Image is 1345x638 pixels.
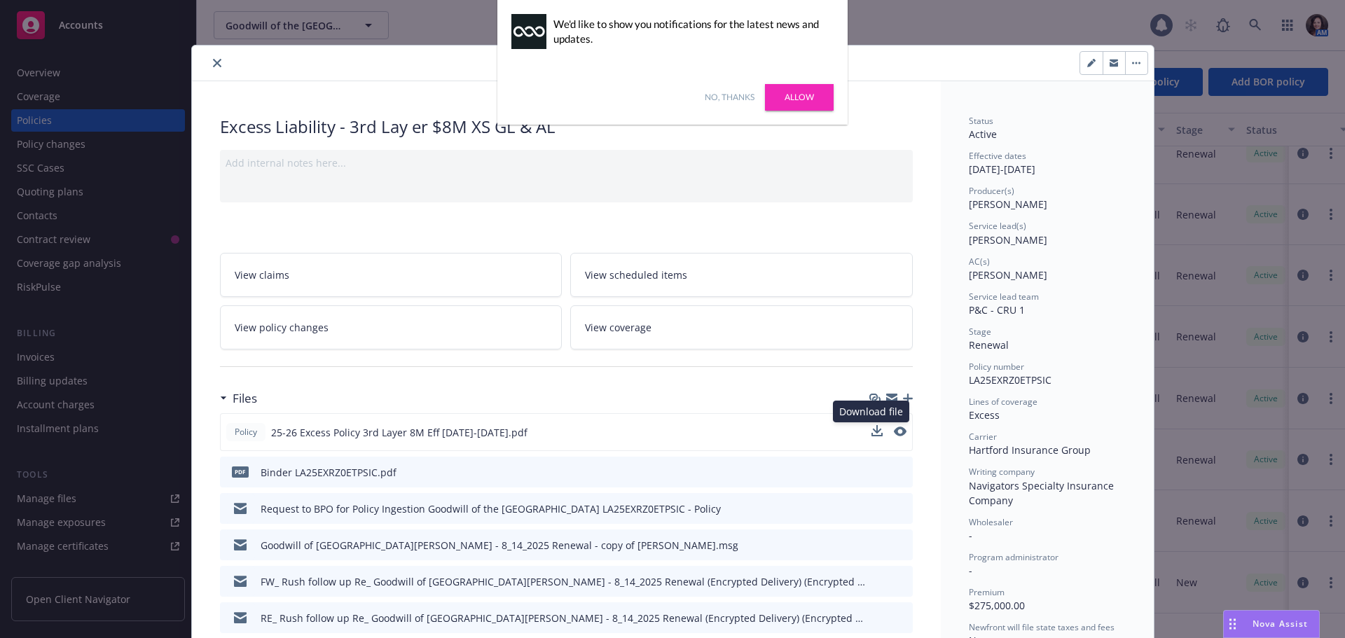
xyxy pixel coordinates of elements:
span: [PERSON_NAME] [969,233,1047,247]
button: close [209,55,226,71]
div: Request to BPO for Policy Ingestion Goodwill of the [GEOGRAPHIC_DATA] LA25EXRZ0ETPSIC - Policy [261,501,721,516]
a: No, thanks [705,91,754,104]
span: Service lead team [969,291,1039,303]
span: Hartford Insurance Group [969,443,1091,457]
a: View policy changes [220,305,563,349]
span: Writing company [969,466,1035,478]
span: Status [969,115,993,127]
button: download file [872,465,883,480]
span: View scheduled items [585,268,687,282]
button: download file [871,425,883,440]
button: preview file [894,427,906,436]
span: Newfront will file state taxes and fees [969,621,1115,633]
button: preview file [894,425,906,440]
button: download file [871,425,883,436]
div: RE_ Rush follow up Re_ Goodwill of [GEOGRAPHIC_DATA][PERSON_NAME] - 8_14_2025 Renewal (Encrypted ... [261,611,867,625]
div: Excess Liability - 3rd Lay er $8M XS GL & AL [220,115,913,139]
div: [DATE] - [DATE] [969,150,1126,176]
span: - [969,564,972,577]
span: Lines of coverage [969,396,1037,408]
span: Service lead(s) [969,220,1026,232]
span: Producer(s) [969,185,1014,197]
span: Active [969,127,997,141]
button: preview file [895,465,907,480]
button: download file [872,611,883,625]
span: 25-26 Excess Policy 3rd Layer 8M Eff [DATE]-[DATE].pdf [271,425,527,440]
span: View claims [235,268,289,282]
span: Nova Assist [1253,618,1308,630]
span: [PERSON_NAME] [969,197,1047,211]
div: Download file [833,401,909,422]
span: View coverage [585,320,651,335]
span: AC(s) [969,256,990,268]
a: View claims [220,253,563,297]
span: pdf [232,466,249,477]
a: View scheduled items [570,253,913,297]
span: Policy number [969,361,1024,373]
span: Wholesaler [969,516,1013,528]
button: preview file [895,501,907,516]
span: $275,000.00 [969,599,1025,612]
button: preview file [895,611,907,625]
button: preview file [895,538,907,553]
span: Renewal [969,338,1009,352]
span: Policy [232,426,260,438]
h3: Files [233,389,257,408]
button: download file [872,538,883,553]
span: Navigators Specialty Insurance Company [969,479,1117,507]
span: Program administrator [969,551,1058,563]
div: Binder LA25EXRZ0ETPSIC.pdf [261,465,396,480]
button: Nova Assist [1223,610,1320,638]
span: Stage [969,326,991,338]
span: - [969,529,972,542]
span: Excess [969,408,1000,422]
button: preview file [895,574,907,589]
span: P&C - CRU 1 [969,303,1025,317]
a: Allow [765,84,834,111]
button: download file [872,574,883,589]
span: Carrier [969,431,997,443]
div: Add internal notes here... [226,155,907,170]
div: Drag to move [1224,611,1241,637]
button: download file [872,501,883,516]
div: Goodwill of [GEOGRAPHIC_DATA][PERSON_NAME] - 8_14_2025 Renewal - copy of [PERSON_NAME].msg [261,538,738,553]
span: Effective dates [969,150,1026,162]
span: [PERSON_NAME] [969,268,1047,282]
div: Files [220,389,257,408]
span: View policy changes [235,320,329,335]
span: Premium [969,586,1005,598]
div: We'd like to show you notifications for the latest news and updates. [553,17,827,46]
span: LA25EXRZ0ETPSIC [969,373,1051,387]
div: FW_ Rush follow up Re_ Goodwill of [GEOGRAPHIC_DATA][PERSON_NAME] - 8_14_2025 Renewal (Encrypted ... [261,574,867,589]
a: View coverage [570,305,913,349]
